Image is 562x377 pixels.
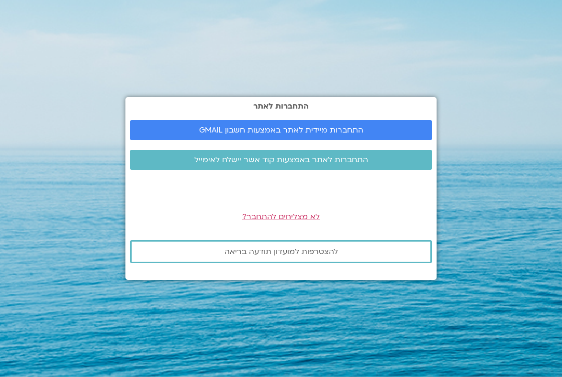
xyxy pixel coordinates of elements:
[130,120,432,140] a: התחברות מיידית לאתר באמצעות חשבון GMAIL
[130,102,432,111] h2: התחברות לאתר
[130,150,432,170] a: התחברות לאתר באמצעות קוד אשר יישלח לאימייל
[194,155,368,164] span: התחברות לאתר באמצעות קוד אשר יישלח לאימייל
[130,240,432,263] a: להצטרפות למועדון תודעה בריאה
[225,247,338,256] span: להצטרפות למועדון תודעה בריאה
[242,211,320,222] a: לא מצליחים להתחבר?
[199,126,363,134] span: התחברות מיידית לאתר באמצעות חשבון GMAIL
